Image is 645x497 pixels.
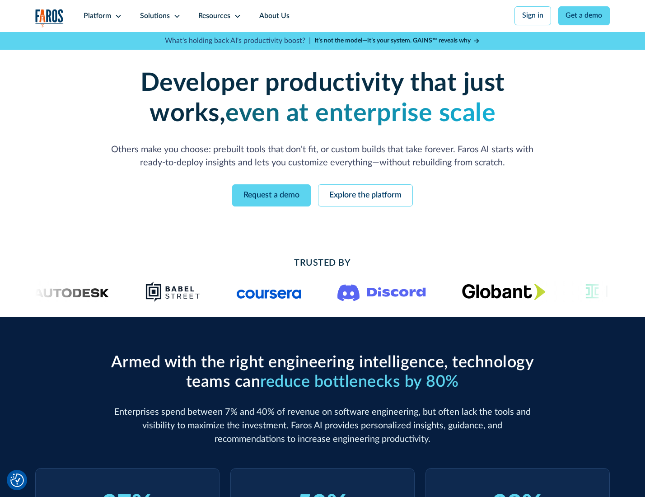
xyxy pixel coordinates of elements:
[514,6,551,25] a: Sign in
[165,36,311,47] p: What's holding back AI's productivity boost? |
[107,143,538,170] p: Others make you choose: prebuilt tools that don't fit, or custom builds that take forever. Faros ...
[558,6,610,25] a: Get a demo
[232,184,311,206] a: Request a demo
[337,282,426,301] img: Logo of the communication platform Discord.
[318,184,413,206] a: Explore the platform
[140,70,505,126] strong: Developer productivity that just works,
[16,286,109,298] img: Logo of the design software company Autodesk.
[10,474,24,487] button: Cookie Settings
[35,9,64,28] a: home
[225,101,495,126] strong: even at enterprise scale
[198,11,230,22] div: Resources
[140,11,170,22] div: Solutions
[107,257,538,270] h2: Trusted By
[314,38,471,44] strong: It’s not the model—it’s your system. GAINS™ reveals why
[145,281,200,303] img: Babel Street logo png
[236,285,301,299] img: Logo of the online learning platform Coursera.
[462,283,545,300] img: Globant's logo
[84,11,111,22] div: Platform
[107,353,538,392] h2: Armed with the right engineering intelligence, technology teams can
[260,374,459,390] span: reduce bottlenecks by 80%
[10,474,24,487] img: Revisit consent button
[35,9,64,28] img: Logo of the analytics and reporting company Faros.
[107,406,538,446] p: Enterprises spend between 7% and 40% of revenue on software engineering, but often lack the tools...
[314,36,481,46] a: It’s not the model—it’s your system. GAINS™ reveals why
